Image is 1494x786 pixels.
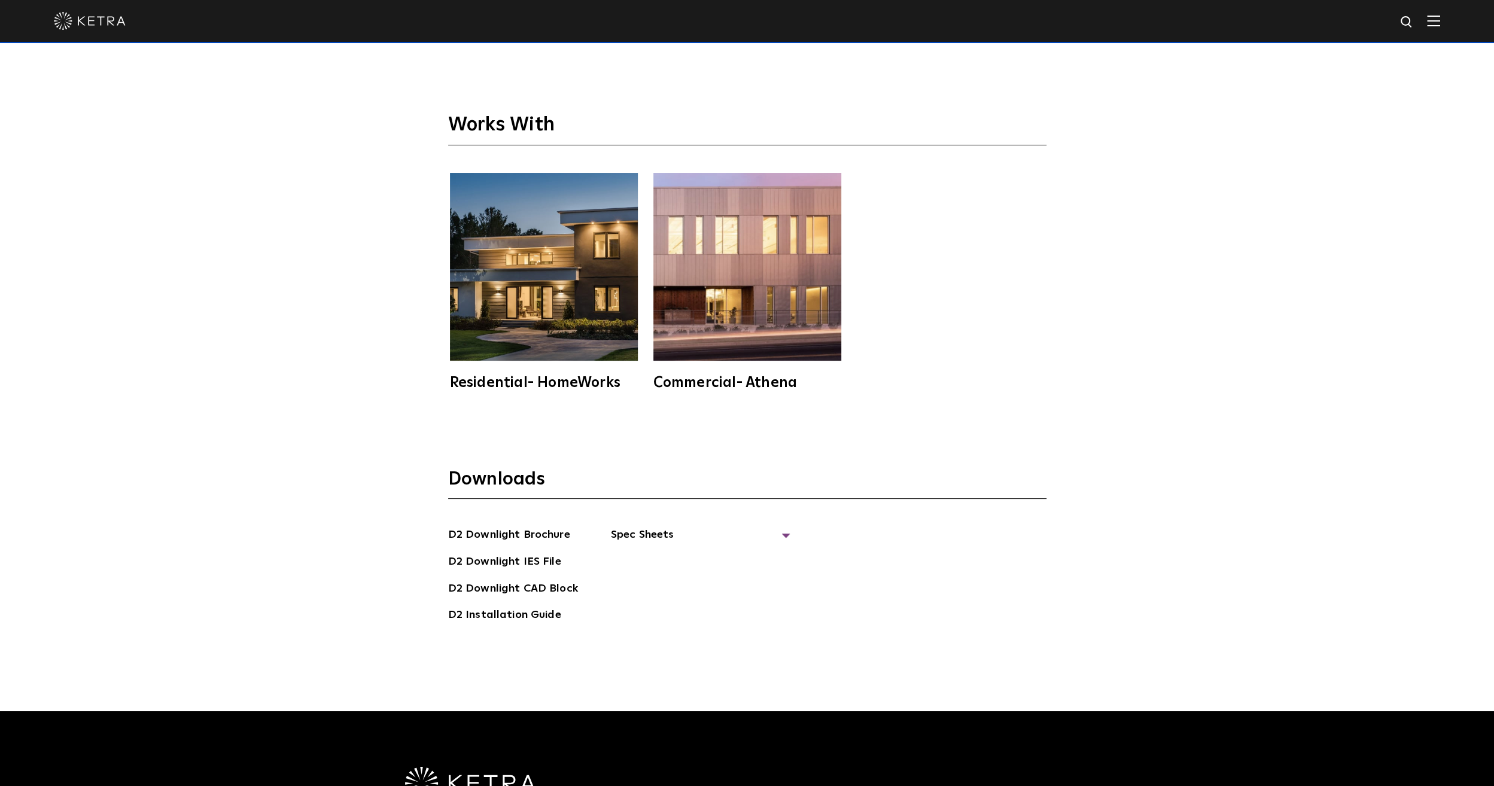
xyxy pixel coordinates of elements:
h3: Downloads [448,468,1046,499]
div: Residential- HomeWorks [450,376,638,390]
h3: Works With [448,113,1046,146]
img: homeworks_hero [450,173,638,361]
div: Commercial- Athena [653,376,841,390]
a: Residential- HomeWorks [448,173,640,390]
img: ketra-logo-2019-white [54,12,126,30]
img: athena-square [653,173,841,361]
a: Commercial- Athena [652,173,843,390]
a: D2 Downlight CAD Block [448,580,578,599]
a: D2 Installation Guide [448,607,561,626]
a: D2 Downlight Brochure [448,526,570,546]
img: search icon [1399,15,1414,30]
span: Spec Sheets [611,526,790,553]
img: Hamburger%20Nav.svg [1427,15,1440,26]
a: D2 Downlight IES File [448,553,561,572]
